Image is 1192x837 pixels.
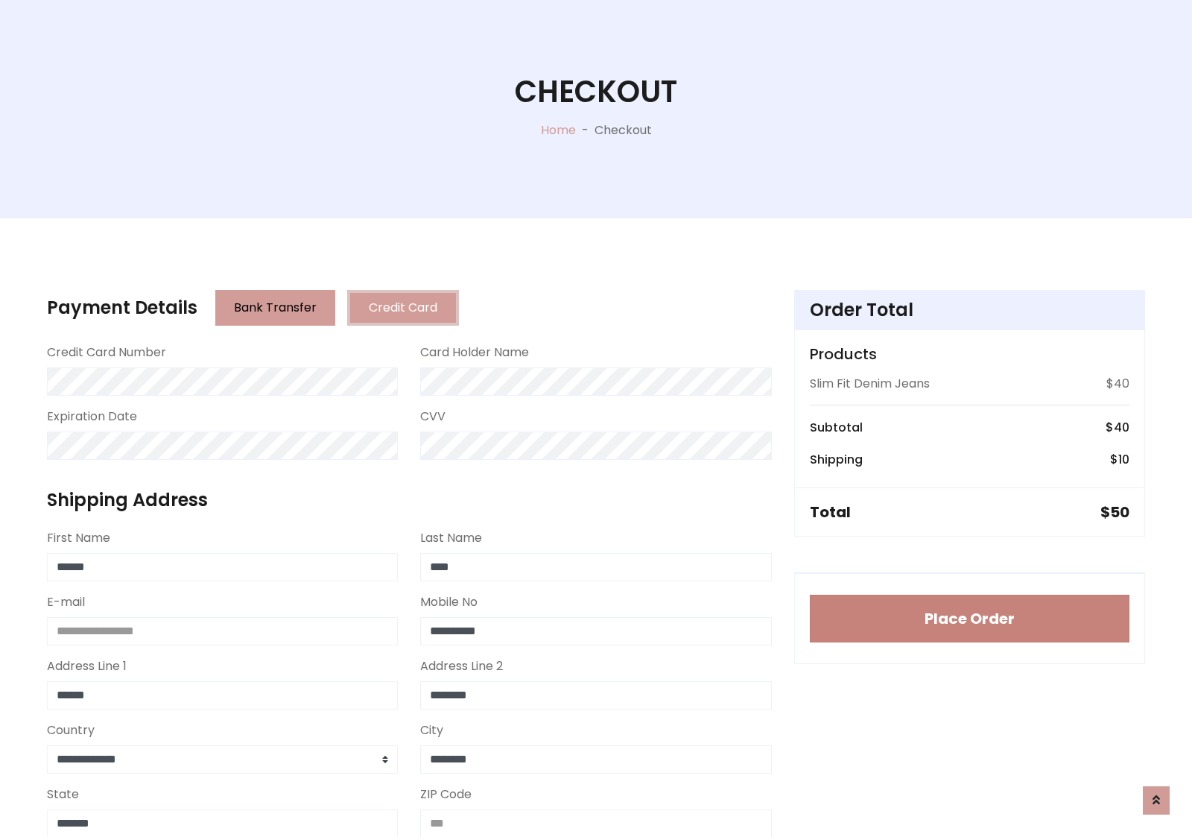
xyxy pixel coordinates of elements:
[420,593,478,611] label: Mobile No
[1110,502,1129,522] span: 50
[541,121,576,139] a: Home
[420,408,446,426] label: CVV
[215,290,335,326] button: Bank Transfer
[420,786,472,803] label: ZIP Code
[810,300,1129,321] h4: Order Total
[47,297,197,319] h4: Payment Details
[47,786,79,803] label: State
[576,121,595,139] p: -
[1106,375,1129,393] p: $40
[810,503,851,521] h5: Total
[1106,420,1129,435] h6: $
[810,375,930,393] p: Slim Fit Denim Jeans
[47,408,137,426] label: Expiration Date
[47,657,127,675] label: Address Line 1
[420,657,503,675] label: Address Line 2
[810,420,863,435] h6: Subtotal
[1100,503,1129,521] h5: $
[515,74,677,110] h1: Checkout
[595,121,652,139] p: Checkout
[420,529,482,547] label: Last Name
[810,595,1129,642] button: Place Order
[347,290,459,326] button: Credit Card
[47,721,95,739] label: Country
[810,452,863,467] h6: Shipping
[420,721,443,739] label: City
[810,345,1129,363] h5: Products
[1114,419,1129,436] span: 40
[47,593,85,611] label: E-mail
[420,344,529,361] label: Card Holder Name
[47,529,110,547] label: First Name
[47,490,772,511] h4: Shipping Address
[1110,452,1129,467] h6: $
[1118,451,1129,468] span: 10
[47,344,166,361] label: Credit Card Number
